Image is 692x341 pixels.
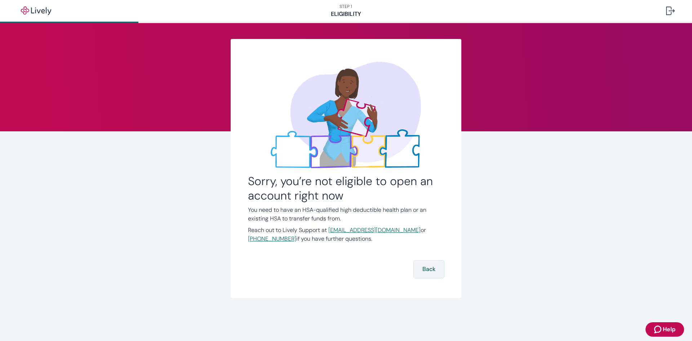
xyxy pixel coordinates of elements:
span: Help [663,325,675,334]
button: Back [414,261,444,278]
svg: Zendesk support icon [654,325,663,334]
a: [PHONE_NUMBER] [248,235,296,242]
button: Zendesk support iconHelp [646,322,684,337]
p: You need to have an HSA-qualified high deductible health plan or an existing HSA to transfer fund... [248,206,444,223]
a: [EMAIL_ADDRESS][DOMAIN_NAME] [328,226,421,234]
h2: Sorry, you’re not eligible to open an account right now [248,174,444,203]
p: Reach out to Lively Support at or if you have further questions. [248,226,444,243]
button: Log out [660,2,680,19]
img: Lively [16,6,56,15]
